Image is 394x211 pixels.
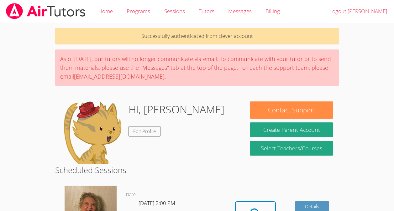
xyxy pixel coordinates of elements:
h2: Scheduled Sessions [55,164,339,176]
dt: Date [126,191,136,199]
p: Successfully authenticated from clever account [55,28,339,44]
h1: Hi, [PERSON_NAME] [129,101,224,117]
span: Messages [228,8,252,15]
button: Contact Support [250,101,333,119]
span: [DATE] 2:00 PM [139,199,175,207]
a: Select Teachers/Courses [250,141,333,156]
a: Edit Profile [129,126,160,136]
button: Create Parent Account [250,122,333,137]
div: As of [DATE], our tutors will no longer communicate via email. To communicate with your tutor or ... [55,49,339,86]
img: airtutors_banner-c4298cdbf04f3fff15de1276eac7730deb9818008684d7c2e4769d2f7ddbe033.png [5,3,86,19]
img: default.png [61,101,123,164]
